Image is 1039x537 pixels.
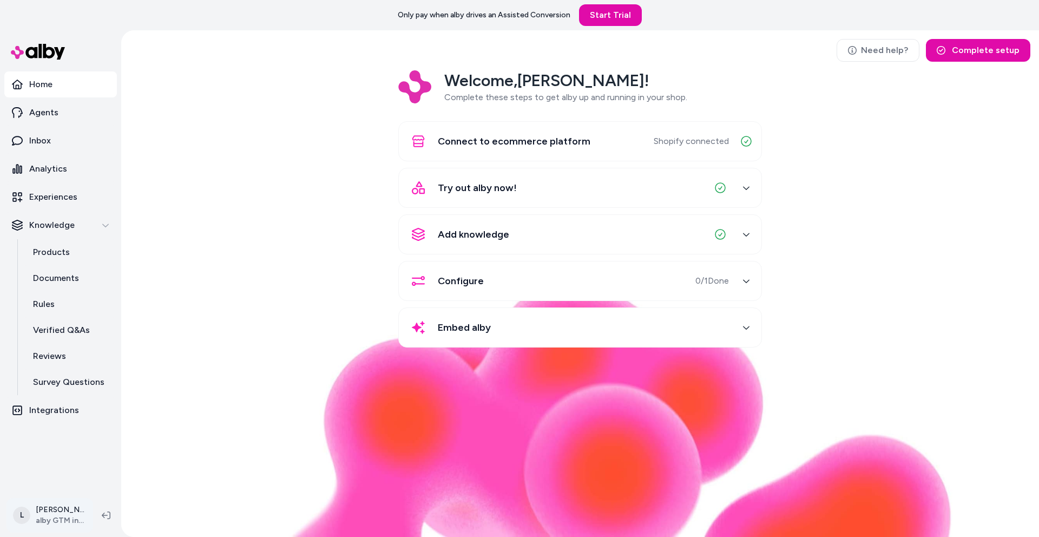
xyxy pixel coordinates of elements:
span: Shopify connected [654,135,729,148]
p: Verified Q&As [33,324,90,337]
a: Experiences [4,184,117,210]
img: Logo [398,70,431,103]
p: Home [29,78,52,91]
p: Documents [33,272,79,285]
span: Connect to ecommerce platform [438,134,590,149]
p: Analytics [29,162,67,175]
p: Products [33,246,70,259]
h2: Welcome, [PERSON_NAME] ! [444,70,687,91]
a: Products [22,239,117,265]
img: alby Logo [11,44,65,60]
p: Experiences [29,191,77,204]
p: Knowledge [29,219,75,232]
span: Embed alby [438,320,491,335]
p: Integrations [29,404,79,417]
span: Try out alby now! [438,180,517,195]
button: Add knowledge [405,221,755,247]
p: Only pay when alby drives an Assisted Conversion [398,10,570,21]
a: Analytics [4,156,117,182]
a: Verified Q&As [22,317,117,343]
p: Inbox [29,134,51,147]
a: Survey Questions [22,369,117,395]
a: Integrations [4,397,117,423]
span: alby GTM internal [36,515,84,526]
button: Knowledge [4,212,117,238]
button: Complete setup [926,39,1030,62]
span: Complete these steps to get alby up and running in your shop. [444,92,687,102]
button: Configure0/1Done [405,268,755,294]
img: alby Bubble [208,279,952,537]
p: [PERSON_NAME] [36,505,84,515]
button: Try out alby now! [405,175,755,201]
span: Configure [438,273,484,289]
a: Home [4,71,117,97]
a: Rules [22,291,117,317]
p: Rules [33,298,55,311]
span: 0 / 1 Done [695,274,729,287]
button: L[PERSON_NAME]alby GTM internal [6,498,93,533]
button: Connect to ecommerce platformShopify connected [405,128,755,154]
span: Add knowledge [438,227,509,242]
a: Need help? [837,39,919,62]
p: Agents [29,106,58,119]
p: Reviews [33,350,66,363]
a: Documents [22,265,117,291]
a: Agents [4,100,117,126]
a: Inbox [4,128,117,154]
span: L [13,507,30,524]
a: Reviews [22,343,117,369]
p: Survey Questions [33,376,104,389]
button: Embed alby [405,315,755,340]
a: Start Trial [579,4,642,26]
